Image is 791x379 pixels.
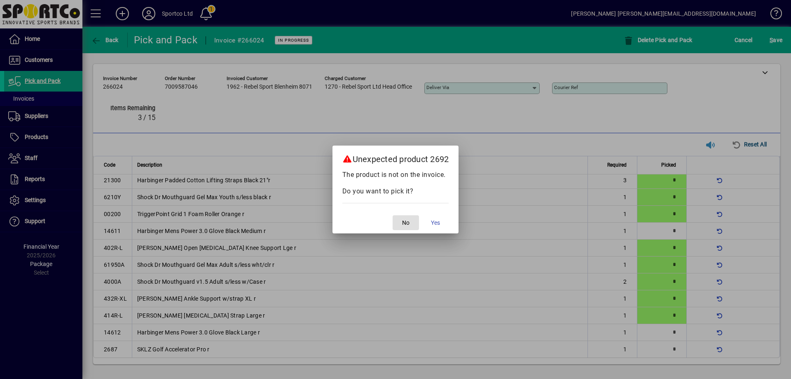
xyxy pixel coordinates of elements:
[422,215,449,230] button: Yes
[402,219,410,227] span: No
[393,215,419,230] button: No
[342,170,449,180] p: The product is not on the invoice.
[332,146,459,169] h2: Unexpected product 2692
[431,219,440,227] span: Yes
[342,186,449,196] p: Do you want to pick it?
